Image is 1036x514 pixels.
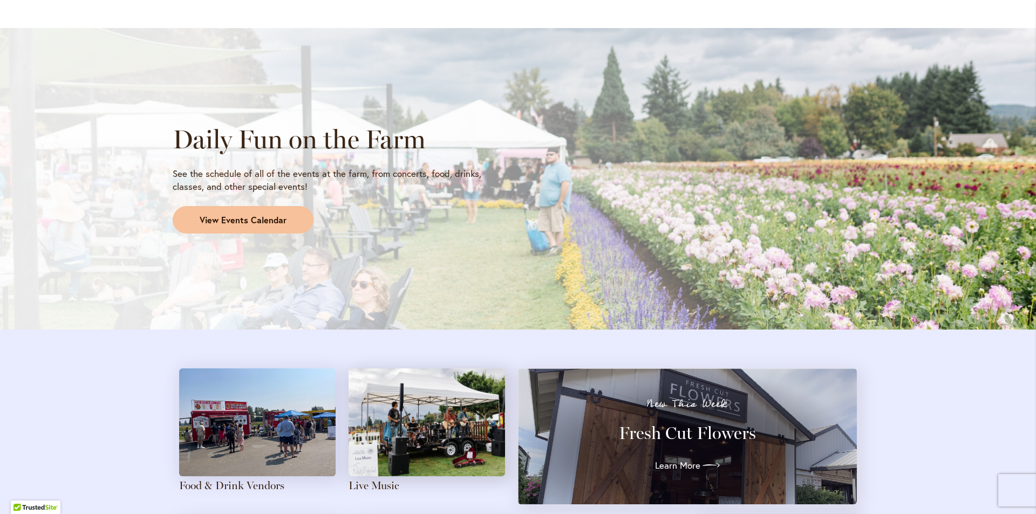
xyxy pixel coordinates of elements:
[173,206,313,234] a: View Events Calendar
[173,167,508,193] p: See the schedule of all of the events at the farm, from concerts, food, drinks, classes, and othe...
[200,214,287,227] span: View Events Calendar
[173,124,508,154] h2: Daily Fun on the Farm
[537,422,837,444] h3: Fresh Cut Flowers
[655,457,720,474] a: Learn More
[349,368,505,476] img: A four-person band plays with a field of pink dahlias in the background
[655,459,700,472] span: Learn More
[537,399,837,409] p: New This Week
[179,368,336,476] img: Attendees gather around food trucks on a sunny day at the farm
